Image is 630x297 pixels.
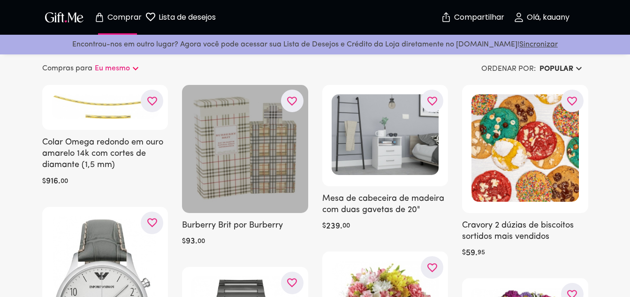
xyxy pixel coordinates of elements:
[72,41,519,48] font: Encontrou-nos em outro lugar? Agora você pode acessar sua Lista de Desejos e Crédito da Loja dire...
[61,178,68,185] font: 00
[326,222,340,231] font: 239
[58,177,61,186] font: .
[332,94,439,175] img: 20" Wood Two Drawer Nightstand
[42,138,163,170] font: Colar Omega redondo em ouro amarelo 14k com cortes de diamante (1,5 mm)
[42,65,92,72] font: Compras para
[519,41,558,48] a: Sincronizar
[440,12,452,23] img: seguro
[95,65,130,72] font: Eu mesmo
[42,12,86,23] button: Logotipo GiftMe
[475,249,478,258] font: .
[52,94,159,118] img: 14k Yellow Gold Round Omega Necklace With Diamond Cuts (1.5 Mm)
[454,12,504,23] font: Compartilhar
[462,250,466,257] font: $
[471,94,579,202] img: Cravory 2 Dozen Best Sellers Assortment Cookies
[155,2,206,32] button: Página de lista de desejos
[527,12,569,23] font: Olá, kauany
[481,65,536,73] font: ORDENAR POR:
[456,1,489,34] button: Compartilhar
[43,10,85,24] img: Logotipo GiftMe
[107,12,142,23] font: Comprar
[340,222,342,231] font: .
[539,65,573,73] font: Popular
[92,2,144,32] button: Página da loja
[478,250,485,257] font: 95
[159,12,216,23] font: Lista de desejos
[322,223,326,230] font: $
[466,249,475,258] font: 59
[197,238,205,245] font: 00
[195,237,197,246] font: .
[186,237,195,246] font: 93
[322,195,444,214] font: Mesa de cabeceira de madeira com duas gavetas de 20"
[536,61,588,77] button: Popular
[42,178,46,185] font: $
[342,223,350,230] font: 00
[462,221,574,241] font: Cravory 2 dúzias de biscoitos sortidos mais vendidos
[182,238,186,245] font: $
[46,177,58,186] font: 916
[494,2,588,32] button: Olá, kauany
[182,221,283,230] font: Burberry Brit por Burberry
